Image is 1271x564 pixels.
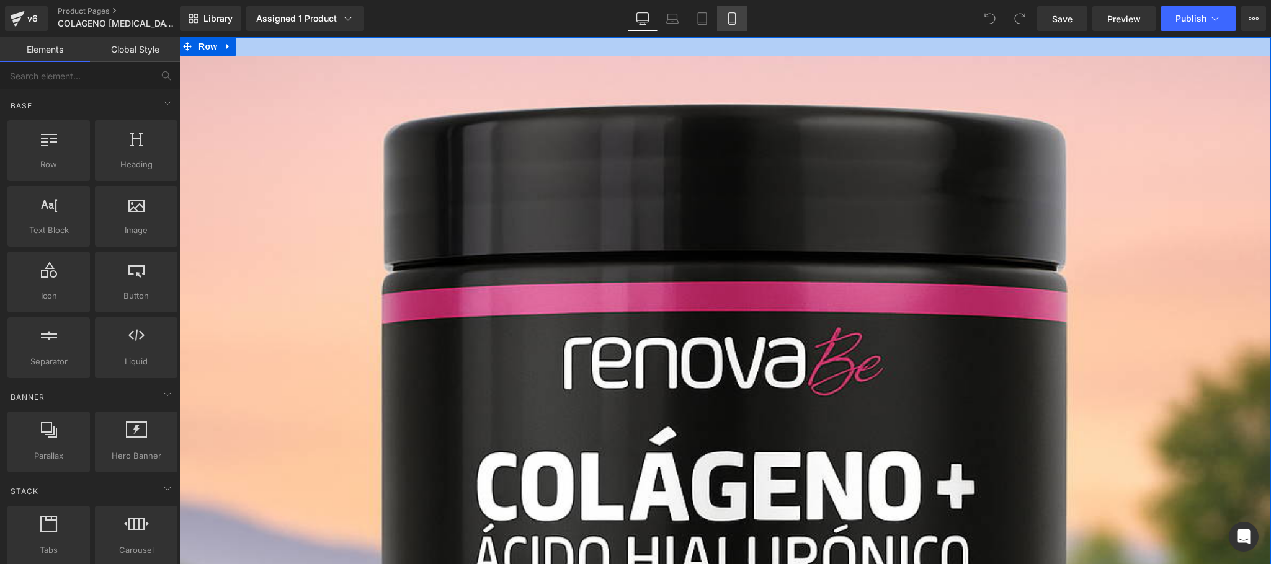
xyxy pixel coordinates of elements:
a: Desktop [628,6,658,31]
a: v6 [5,6,48,31]
div: v6 [25,11,40,27]
span: Library [203,13,233,24]
a: Laptop [658,6,687,31]
span: Publish [1175,14,1206,24]
button: Undo [978,6,1002,31]
span: Button [99,289,174,302]
a: Preview [1092,6,1156,31]
span: Stack [9,485,40,497]
button: Redo [1007,6,1032,31]
button: More [1241,6,1266,31]
a: Global Style [90,37,180,62]
span: Text Block [11,224,86,237]
span: Icon [11,289,86,302]
button: Publish [1161,6,1236,31]
span: Liquid [99,355,174,368]
a: New Library [180,6,241,31]
div: Assigned 1 Product [256,12,354,25]
span: Image [99,224,174,237]
a: Mobile [717,6,747,31]
div: Open Intercom Messenger [1229,522,1259,552]
span: Preview [1107,12,1141,25]
span: Tabs [11,544,86,557]
span: Hero Banner [99,449,174,462]
a: Product Pages [58,6,198,16]
span: COLAGENO [MEDICAL_DATA] [58,19,175,29]
a: Tablet [687,6,717,31]
span: Banner [9,391,46,403]
span: Base [9,100,33,112]
span: Save [1052,12,1073,25]
span: Row [11,158,86,171]
span: Parallax [11,449,86,462]
span: Carousel [99,544,174,557]
span: Separator [11,355,86,368]
span: Heading [99,158,174,171]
